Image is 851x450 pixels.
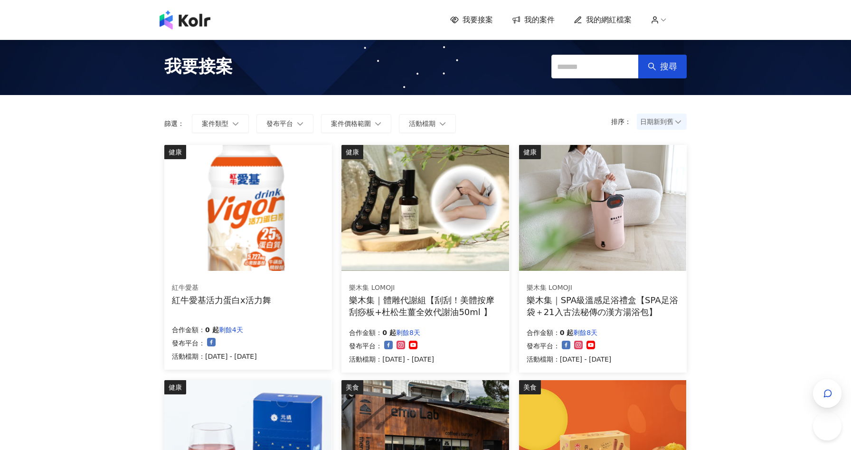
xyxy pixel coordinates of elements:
p: 活動檔期：[DATE] - [DATE] [527,354,612,365]
a: 我的案件 [512,15,555,25]
div: 美食 [341,380,363,394]
p: 剩餘4天 [219,324,243,335]
span: 案件價格範圍 [331,120,371,127]
button: 搜尋 [638,55,687,78]
a: 我要接案 [450,15,493,25]
button: 發布平台 [256,114,313,133]
span: 我要接案 [463,15,493,25]
p: 0 起 [382,327,396,338]
span: 我要接案 [164,55,233,78]
img: SPA級溫感足浴禮盒【SPA足浴袋＋21入古法秘傳の漢方湯浴包】 [519,145,686,271]
button: 案件類型 [192,114,249,133]
p: 發布平台： [349,340,382,352]
p: 合作金額： [527,327,560,338]
p: 合作金額： [349,327,382,338]
span: 我的案件 [524,15,555,25]
button: 案件價格範圍 [321,114,391,133]
span: 發布平台 [266,120,293,127]
div: 紅牛愛基 [172,283,271,293]
span: 日期新到舊 [640,115,683,129]
div: 樂木集｜SPA級溫感足浴禮盒【SPA足浴袋＋21入古法秘傳の漢方湯浴包】 [527,294,679,318]
span: 活動檔期 [409,120,435,127]
p: 剩餘8天 [396,327,420,338]
p: 發布平台： [527,340,560,352]
div: 樂木集｜體雕代謝組【刮刮！美體按摩刮痧板+杜松生薑全效代謝油50ml 】 [349,294,501,318]
p: 合作金額： [172,324,205,335]
p: 篩選： [164,120,184,127]
div: 健康 [164,380,186,394]
p: 0 起 [560,327,574,338]
button: 活動檔期 [399,114,456,133]
div: 健康 [519,145,541,159]
div: 樂木集 LOMOJI [349,283,501,293]
span: 案件類型 [202,120,228,127]
p: 活動檔期：[DATE] - [DATE] [172,351,257,362]
p: 發布平台： [172,337,205,349]
div: 紅牛愛基活力蛋白x活力舞 [172,294,271,306]
iframe: Help Scout Beacon - Open [813,412,842,440]
div: 美食 [519,380,541,394]
div: 健康 [164,145,186,159]
p: 0 起 [205,324,219,335]
p: 活動檔期：[DATE] - [DATE] [349,354,434,365]
p: 剩餘8天 [573,327,597,338]
span: 我的網紅檔案 [586,15,632,25]
div: 健康 [341,145,363,159]
p: 排序： [611,118,637,125]
a: 我的網紅檔案 [574,15,632,25]
img: 活力蛋白配方營養素 [164,145,331,271]
span: search [648,62,656,71]
img: logo [160,10,210,29]
div: 樂木集 LOMOJI [527,283,679,293]
span: 搜尋 [660,61,677,72]
img: 體雕代謝組【刮刮！美體按摩刮痧板+杜松生薑全效代謝油50ml 】 [341,145,509,271]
